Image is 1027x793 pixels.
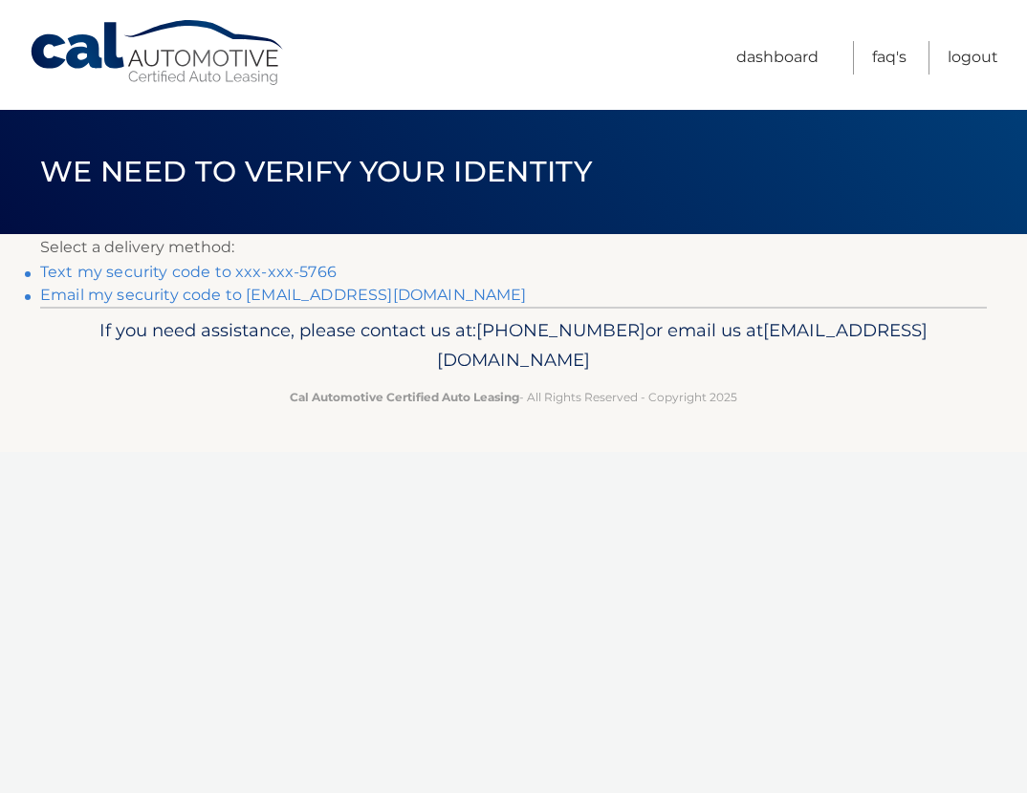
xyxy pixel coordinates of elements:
span: We need to verify your identity [40,154,592,189]
strong: Cal Automotive Certified Auto Leasing [290,390,519,404]
a: Dashboard [736,41,819,75]
a: FAQ's [872,41,907,75]
p: Select a delivery method: [40,234,987,261]
span: [PHONE_NUMBER] [476,319,645,341]
a: Email my security code to [EMAIL_ADDRESS][DOMAIN_NAME] [40,286,527,304]
a: Logout [948,41,998,75]
p: - All Rights Reserved - Copyright 2025 [69,387,958,407]
p: If you need assistance, please contact us at: or email us at [69,315,958,376]
a: Text my security code to xxx-xxx-5766 [40,263,337,281]
a: Cal Automotive [29,19,287,87]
